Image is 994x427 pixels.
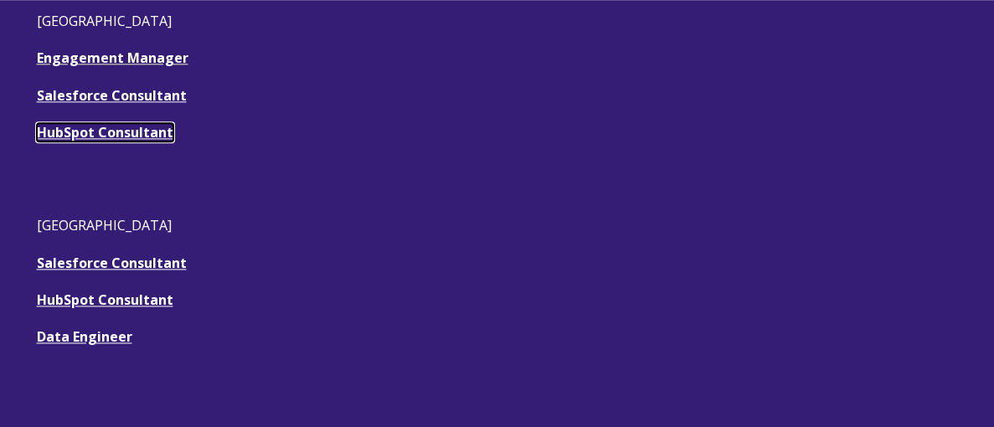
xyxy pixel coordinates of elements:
a: Engagement Manager [37,49,188,67]
a: Data Engineer [37,327,132,346]
a: HubSpot Consultant [37,123,173,141]
span: [GEOGRAPHIC_DATA] [37,216,172,234]
a: Salesforce Consultant [37,86,187,105]
a: Salesforce Consultant [37,254,187,272]
span: [GEOGRAPHIC_DATA] [37,12,172,30]
a: HubSpot Consultant [37,291,173,309]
